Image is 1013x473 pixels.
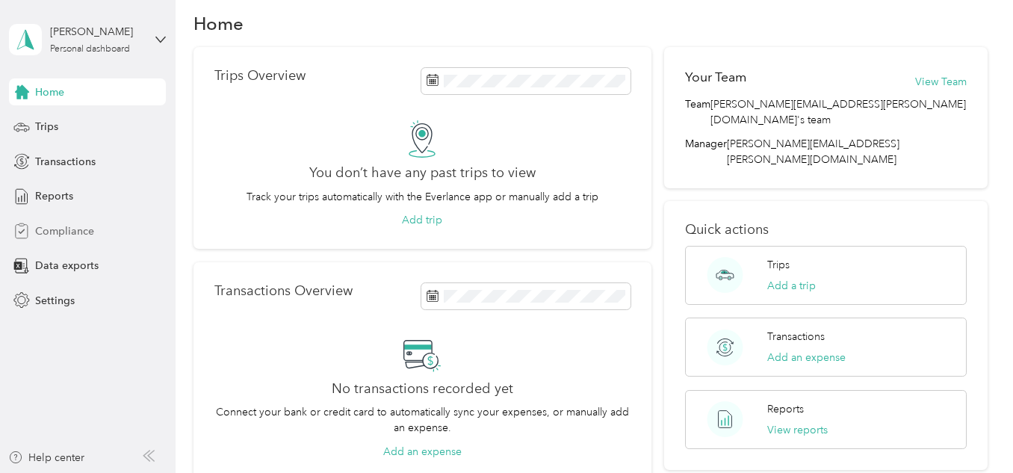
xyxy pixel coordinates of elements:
span: Data exports [35,258,99,273]
span: [PERSON_NAME][EMAIL_ADDRESS][PERSON_NAME][DOMAIN_NAME]'s team [710,96,966,128]
h2: No transactions recorded yet [332,381,513,397]
button: View Team [915,74,967,90]
h2: Your Team [685,68,746,87]
p: Transactions Overview [214,283,353,299]
div: Personal dashboard [50,45,130,54]
span: Settings [35,293,75,309]
span: Compliance [35,223,94,239]
span: Transactions [35,154,96,170]
span: Team [685,96,710,128]
span: Manager [685,136,727,167]
button: Add an expense [383,444,462,460]
p: Connect your bank or credit card to automatically sync your expenses, or manually add an expense. [214,404,630,436]
p: Reports [767,401,804,417]
button: View reports [767,422,828,438]
button: Add a trip [767,278,816,294]
span: Reports [35,188,73,204]
h1: Home [193,16,244,31]
p: Trips Overview [214,68,306,84]
p: Trips [767,257,790,273]
button: Help center [8,450,84,466]
h2: You don’t have any past trips to view [309,165,536,181]
span: Trips [35,119,58,135]
div: [PERSON_NAME] [50,24,143,40]
span: Home [35,84,64,100]
button: Add an expense [767,350,846,365]
p: Track your trips automatically with the Everlance app or manually add a trip [247,189,598,205]
p: Quick actions [685,222,966,238]
iframe: Everlance-gr Chat Button Frame [929,389,1013,473]
span: [PERSON_NAME][EMAIL_ADDRESS][PERSON_NAME][DOMAIN_NAME] [727,137,899,166]
button: Add trip [402,212,442,228]
p: Transactions [767,329,825,344]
